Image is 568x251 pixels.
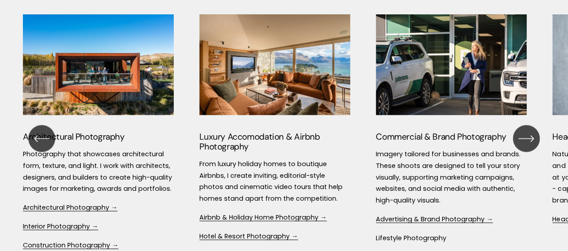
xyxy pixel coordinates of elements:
[28,125,55,152] button: Previous
[376,215,493,224] a: Advertising & Brand Photography →
[513,125,540,152] button: Next
[23,222,98,231] a: Interior Photography →
[199,232,298,241] a: Hotel & Resort Photography →
[23,203,117,212] a: Architectural Photography →
[23,241,118,250] a: Construction Photography →
[199,213,326,222] a: Airbnb & Holiday Home Photography →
